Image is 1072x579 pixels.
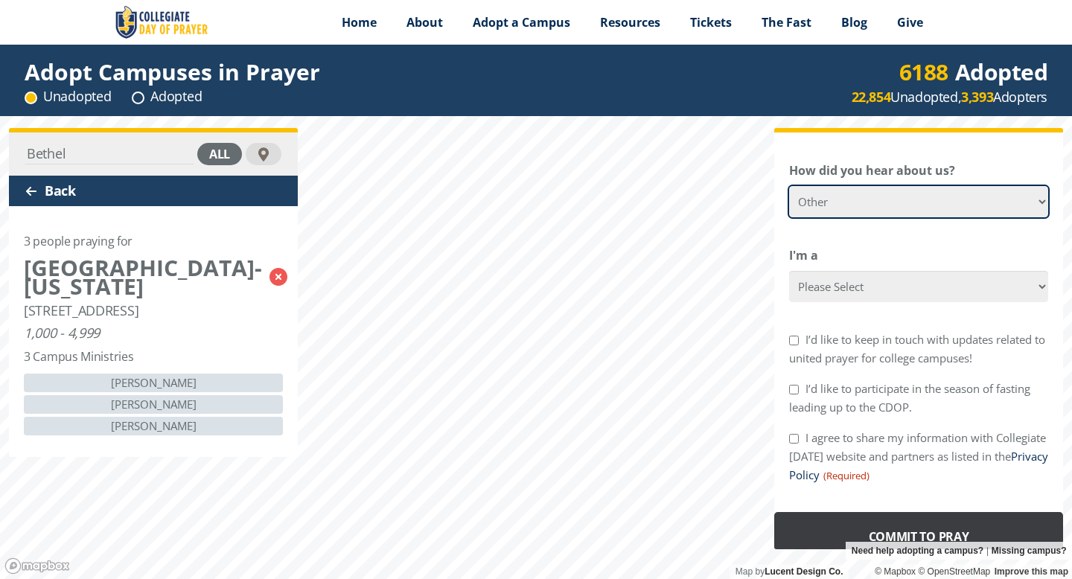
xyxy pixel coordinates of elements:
[406,14,443,31] span: About
[765,566,843,577] a: Lucent Design Co.
[24,258,262,295] div: [GEOGRAPHIC_DATA]-[US_STATE]
[918,566,990,577] a: OpenStreetMap
[24,417,283,435] div: [PERSON_NAME]
[690,14,732,31] span: Tickets
[774,512,1063,562] input: Commit to Pray
[9,176,298,206] div: Back
[846,542,1072,560] div: |
[585,4,675,41] a: Resources
[327,4,392,41] a: Home
[24,348,133,366] div: 3 Campus Ministries
[992,542,1067,560] a: Missing campus?
[25,144,194,164] input: Find Your Campus
[24,303,138,318] div: [STREET_ADDRESS]
[24,232,133,251] div: 3 people praying for
[24,395,283,414] div: [PERSON_NAME]
[789,246,818,265] label: I'm a
[897,14,923,31] span: Give
[789,161,955,180] label: How did you hear about us?
[197,143,242,165] div: all
[730,564,849,579] div: Map by
[961,88,993,106] strong: 3,393
[24,374,283,392] div: [PERSON_NAME]
[822,467,870,485] span: (Required)
[473,14,570,31] span: Adopt a Campus
[852,88,1047,106] div: Unadopted, Adopters
[852,542,983,560] a: Need help adopting a campus?
[747,4,826,41] a: The Fast
[789,332,1045,365] label: I’d like to keep in touch with updates related to united prayer for college campuses!
[4,557,70,575] a: Mapbox logo
[25,87,111,106] div: Unadopted
[899,63,948,81] div: 6188
[675,4,747,41] a: Tickets
[392,4,458,41] a: About
[826,4,882,41] a: Blog
[132,87,202,106] div: Adopted
[342,14,377,31] span: Home
[789,430,1048,482] label: I agree to share my information with Collegiate [DATE] website and partners as listed in the
[841,14,867,31] span: Blog
[762,14,811,31] span: The Fast
[882,4,938,41] a: Give
[789,381,1030,415] label: I’d like to participate in the season of fasting leading up to the CDOP.
[995,566,1068,577] a: Improve this map
[875,566,916,577] a: Mapbox
[899,63,1048,81] div: Adopted
[25,63,320,81] div: Adopt Campuses in Prayer
[600,14,660,31] span: Resources
[852,88,891,106] strong: 22,854
[24,325,100,340] div: 1,000 - 4,999
[458,4,585,41] a: Adopt a Campus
